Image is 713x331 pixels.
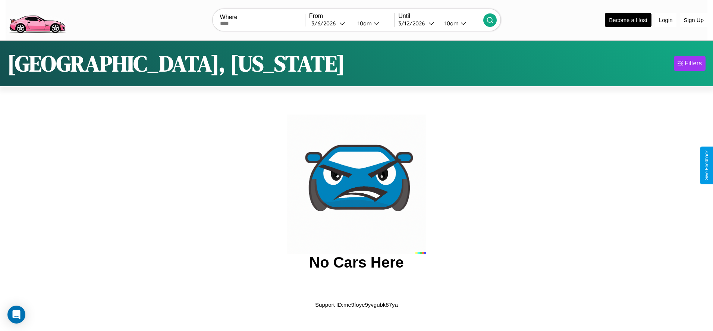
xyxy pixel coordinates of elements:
label: Until [398,13,483,19]
button: 3/6/2026 [309,19,352,27]
img: car [287,115,426,254]
div: Open Intercom Messenger [7,306,25,324]
button: Filters [674,56,706,71]
div: Give Feedback [704,150,709,181]
button: Login [655,13,676,27]
label: Where [220,14,305,21]
button: Sign Up [680,13,707,27]
div: Filters [685,60,702,67]
button: 10am [352,19,394,27]
p: Support ID: me9foye9yvgubk87ya [315,300,398,310]
div: 3 / 6 / 2026 [311,20,339,27]
button: Become a Host [605,13,651,27]
div: 10am [441,20,461,27]
div: 3 / 12 / 2026 [398,20,428,27]
div: 10am [354,20,374,27]
label: From [309,13,394,19]
h2: No Cars Here [309,254,403,271]
h1: [GEOGRAPHIC_DATA], [US_STATE] [7,48,345,79]
img: logo [6,4,69,35]
button: 10am [439,19,483,27]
